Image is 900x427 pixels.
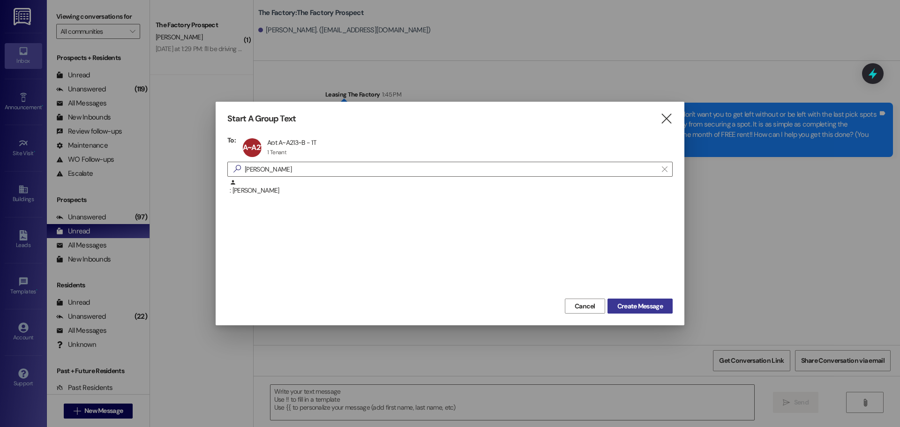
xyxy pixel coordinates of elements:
[227,179,673,202] div: : [PERSON_NAME]
[245,163,657,176] input: Search for any contact or apartment
[607,299,673,314] button: Create Message
[565,299,605,314] button: Cancel
[267,138,316,147] div: Apt A~A213~B - 1T
[660,114,673,124] i: 
[657,162,672,176] button: Clear text
[662,165,667,173] i: 
[575,301,595,311] span: Cancel
[267,149,286,156] div: 1 Tenant
[227,113,296,124] h3: Start A Group Text
[617,301,663,311] span: Create Message
[230,179,673,195] div: : [PERSON_NAME]
[227,136,236,144] h3: To:
[230,164,245,174] i: 
[243,142,275,152] span: A~A213~B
